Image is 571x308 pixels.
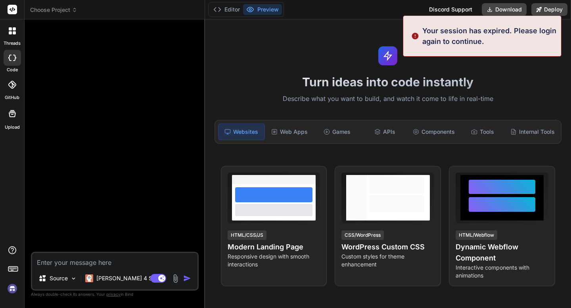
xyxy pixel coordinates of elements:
div: APIs [362,124,408,140]
label: Upload [5,124,20,131]
p: Source [50,274,68,282]
label: threads [4,40,21,47]
div: Websites [218,124,265,140]
p: [PERSON_NAME] 4 S.. [96,274,155,282]
span: Choose Project [30,6,77,14]
img: attachment [171,274,180,283]
p: Responsive design with smooth interactions [228,253,320,268]
p: Your session has expired. Please login again to continue. [422,25,556,47]
img: signin [6,282,19,295]
span: privacy [106,292,121,297]
div: HTML/Webflow [456,230,497,240]
button: Deploy [531,3,567,16]
label: GitHub [5,94,19,101]
div: Web Apps [266,124,312,140]
p: Always double-check its answers. Your in Bind [31,291,199,298]
img: alert [411,25,419,47]
img: icon [183,274,191,282]
h4: Dynamic Webflow Component [456,241,548,264]
button: Download [482,3,527,16]
div: Games [314,124,360,140]
p: Describe what you want to build, and watch it come to life in real-time [210,94,566,104]
h4: WordPress Custom CSS [341,241,434,253]
button: Editor [210,4,243,15]
h4: Modern Landing Page [228,241,320,253]
img: Claude 4 Sonnet [85,274,93,282]
button: Preview [243,4,282,15]
div: HTML/CSS/JS [228,230,266,240]
p: Custom styles for theme enhancement [341,253,434,268]
label: code [7,67,18,73]
h1: Turn ideas into code instantly [210,75,566,89]
div: CSS/WordPress [341,230,384,240]
p: Interactive components with animations [456,264,548,279]
div: Discord Support [424,3,477,16]
div: Internal Tools [507,124,558,140]
div: Components [410,124,458,140]
div: Tools [460,124,506,140]
img: Pick Models [70,275,77,282]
